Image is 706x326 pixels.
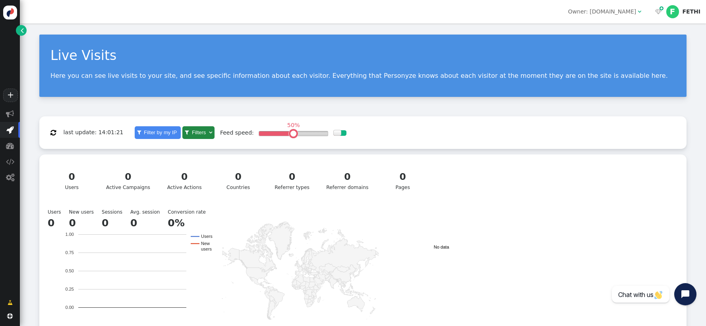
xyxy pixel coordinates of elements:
text: 0.00 [66,305,74,310]
span:  [8,299,13,307]
span:  [6,174,14,181]
span:  [6,142,14,150]
a: 0Active Actions [160,165,209,196]
div: 0 [326,170,368,184]
b: 0 [48,217,54,229]
div: Active Actions [165,170,204,191]
div: Pages [383,170,422,191]
a:  [16,25,27,36]
td: Conversion rate [168,208,213,216]
text: Users [201,234,213,239]
a: 0Pages [378,165,427,196]
b: 0 [69,217,76,229]
a: + [3,89,17,102]
td: New users [69,208,102,216]
div: Referrer domains [326,170,368,191]
div: Owner: [DOMAIN_NAME] [568,8,636,16]
div: 50% [285,122,302,128]
b: 0% [168,217,184,229]
div: 0 [383,170,422,184]
text: 0.50 [66,269,74,274]
div: 0 [165,170,204,184]
span:  [137,130,141,135]
div: Active Campaigns [106,170,150,191]
div: 0 [219,170,258,184]
div: Countries [219,170,258,191]
div: Users [52,170,91,191]
span: Filters [190,129,207,135]
p: Here you can see live visits to your site, and see specific information about each visitor. Every... [50,72,675,79]
text: 0.75 [66,251,74,255]
text: users [201,247,212,252]
td: Users [48,208,69,216]
a: 0Active Campaigns [101,165,155,196]
text: No data [434,245,449,249]
span:  [185,130,189,135]
a: 0Referrer types [268,165,317,196]
div: Live Visits [50,46,675,66]
span:  [6,126,14,134]
span:  [7,313,13,319]
span:  [638,9,641,14]
a: 0Users [47,165,96,196]
a:   [654,8,663,16]
td: Avg. session [130,208,168,216]
div: 0 [106,170,150,184]
span:  [6,158,14,166]
b: 0 [130,217,137,229]
a: 0Countries [214,165,263,196]
span:  [50,129,56,136]
b: 0 [102,217,108,229]
td: Sessions [102,208,130,216]
span:  [655,9,662,14]
span: Filter by my IP [142,129,178,135]
div: F [666,5,679,18]
text: New [201,241,210,246]
div: Referrer types [273,170,312,191]
img: logo-icon.svg [3,6,17,19]
div: FETHI [682,8,700,15]
a:  [2,295,18,310]
button:  [45,125,62,140]
span:  [21,26,24,35]
span:  [209,130,212,135]
text: 0.25 [66,287,74,292]
div: 0 [52,170,91,184]
span: last update: 14:01:21 [63,129,123,135]
span:  [660,5,663,12]
a:  Filter by my IP [135,126,181,139]
a:  Filters  [182,126,214,139]
div: Feed speed: [220,129,254,137]
div: 0 [273,170,312,184]
span:  [6,110,14,118]
text: 1.00 [66,232,74,237]
a: 0Referrer domains [321,165,373,196]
